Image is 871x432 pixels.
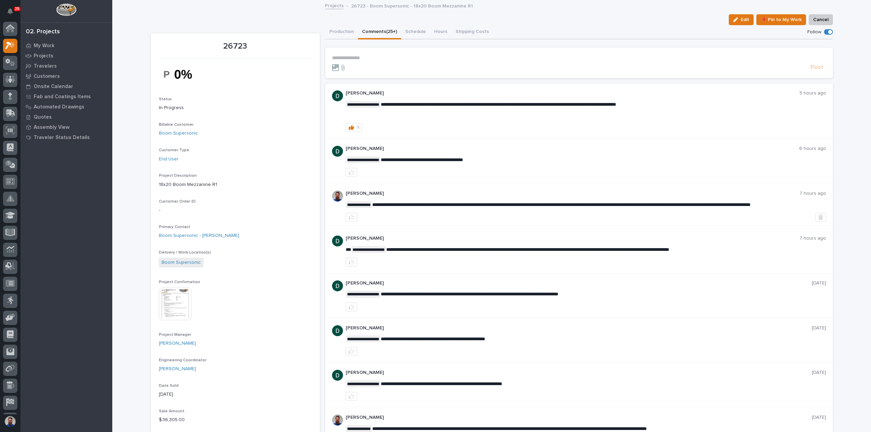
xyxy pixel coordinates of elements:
[162,259,201,266] a: Boom Supersonic
[159,232,239,239] a: Boom Supersonic - [PERSON_NAME]
[159,384,179,388] span: Date Sold
[358,25,401,39] button: Comments (25+)
[401,25,430,39] button: Schedule
[159,174,197,178] span: Project Description
[346,213,357,222] button: like this post
[20,132,112,142] a: Traveler Status Details
[34,43,54,49] p: My Work
[346,280,812,286] p: [PERSON_NAME]
[357,125,359,130] div: 1
[346,168,357,177] button: like this post
[159,280,200,284] span: Project Confirmation
[346,146,799,152] p: [PERSON_NAME]
[346,236,800,241] p: [PERSON_NAME]
[159,391,312,398] p: [DATE]
[346,303,357,311] button: like this post
[346,415,812,420] p: [PERSON_NAME]
[159,409,184,413] span: Sale Amount
[159,104,312,111] p: In Progress
[346,370,812,376] p: [PERSON_NAME]
[34,73,60,80] p: Customers
[34,135,90,141] p: Traveler Status Details
[20,51,112,61] a: Projects
[332,415,343,426] img: 6hTokn1ETDGPf9BPokIQ
[159,148,189,152] span: Customer Type
[34,124,69,131] p: Assembly View
[800,236,826,241] p: 7 hours ago
[729,14,754,25] button: Edit
[159,181,312,188] p: 18x20 Boom Mezzanine R1
[332,146,343,157] img: ACg8ocJgdhFn4UJomsYM_ouCmoNuTXbjHW0N3LU2ED0DpQ4pt1V6hA=s96-c
[800,90,826,96] p: 5 hours ago
[346,258,357,266] button: like this post
[34,63,57,69] p: Travelers
[810,64,823,71] span: Post
[430,25,451,39] button: Hours
[812,370,826,376] p: [DATE]
[812,325,826,331] p: [DATE]
[346,325,812,331] p: [PERSON_NAME]
[34,53,53,59] p: Projects
[20,81,112,91] a: Onsite Calendar
[3,414,17,429] button: users-avatar
[56,3,76,16] img: Workspace Logo
[815,213,826,222] button: Delete post
[741,17,749,23] span: Edit
[20,61,112,71] a: Travelers
[799,146,826,152] p: 6 hours ago
[20,122,112,132] a: Assembly View
[34,104,84,110] p: Automated Drawings
[159,416,312,424] p: $ 36,305.00
[756,14,806,25] button: 📌 Pin to My Work
[159,207,312,214] p: -
[34,94,91,100] p: Fab and Coatings Items
[332,90,343,101] img: ACg8ocJgdhFn4UJomsYM_ouCmoNuTXbjHW0N3LU2ED0DpQ4pt1V6hA=s96-c
[332,280,343,291] img: ACg8ocJgdhFn4UJomsYM_ouCmoNuTXbjHW0N3LU2ED0DpQ4pt1V6hA=s96-c
[34,84,73,90] p: Onsite Calendar
[325,25,358,39] button: Production
[800,191,826,196] p: 7 hours ago
[159,97,172,101] span: Status
[20,102,112,112] a: Automated Drawings
[812,415,826,420] p: [DATE]
[159,365,196,373] a: [PERSON_NAME]
[20,40,112,51] a: My Work
[20,71,112,81] a: Customers
[807,29,821,35] p: Follow
[346,90,800,96] p: [PERSON_NAME]
[346,392,357,401] button: like this post
[159,130,198,137] a: Boom Supersonic
[159,358,207,362] span: Engineering Coordinator
[26,28,60,36] div: 02. Projects
[332,191,343,202] img: 6hTokn1ETDGPf9BPokIQ
[159,156,179,163] a: End User
[346,347,357,356] button: like this post
[346,123,362,132] button: 1
[159,63,210,86] img: grpmPMsOXpJnQHBnxFEjuuufOMblDdrkdGKWnXb9wNc
[159,123,194,127] span: Billable Customer
[351,2,473,9] p: 26723 - Boom Supersonic - 18x20 Boom Mezzanine R1
[332,236,343,246] img: ACg8ocJgdhFn4UJomsYM_ouCmoNuTXbjHW0N3LU2ED0DpQ4pt1V6hA=s96-c
[20,91,112,102] a: Fab and Coatings Items
[451,25,493,39] button: Shipping Costs
[34,114,52,120] p: Quotes
[809,14,833,25] button: Cancel
[9,8,17,19] div: Notifications25
[3,4,17,18] button: Notifications
[159,200,196,204] span: Customer Order ID
[159,333,191,337] span: Project Manager
[325,1,344,9] a: Projects
[159,225,190,229] span: Primary Contact
[159,340,196,347] a: [PERSON_NAME]
[159,250,211,255] span: Delivery / Work Location(s)
[159,41,312,51] p: 26723
[812,280,826,286] p: [DATE]
[813,16,828,24] span: Cancel
[332,325,343,336] img: ACg8ocJgdhFn4UJomsYM_ouCmoNuTXbjHW0N3LU2ED0DpQ4pt1V6hA=s96-c
[346,191,800,196] p: [PERSON_NAME]
[761,16,802,24] span: 📌 Pin to My Work
[20,112,112,122] a: Quotes
[15,6,19,11] p: 25
[332,370,343,381] img: ACg8ocJgdhFn4UJomsYM_ouCmoNuTXbjHW0N3LU2ED0DpQ4pt1V6hA=s96-c
[808,64,826,71] button: Post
